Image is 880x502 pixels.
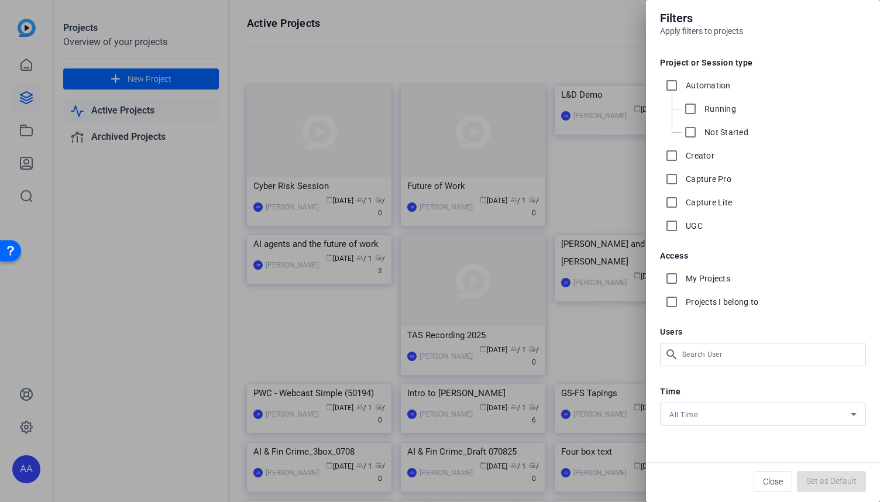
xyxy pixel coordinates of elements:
h5: Time [660,387,866,396]
label: Running [702,103,736,115]
label: UGC [683,220,703,232]
label: Not Started [702,126,748,138]
h5: Project or Session type [660,59,866,67]
label: Capture Pro [683,173,731,185]
h5: Users [660,328,866,336]
label: My Projects [683,273,730,284]
button: Close [754,471,792,492]
span: Close [763,470,783,493]
h5: Access [660,252,866,260]
input: Search User [682,348,857,362]
h4: Filters [660,9,866,27]
mat-icon: search [660,343,680,366]
span: All Time [669,411,697,419]
label: Creator [683,150,714,161]
label: Capture Lite [683,197,732,208]
label: Projects I belong to [683,296,758,308]
h6: Apply filters to projects [660,27,866,35]
label: Automation [683,80,731,91]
